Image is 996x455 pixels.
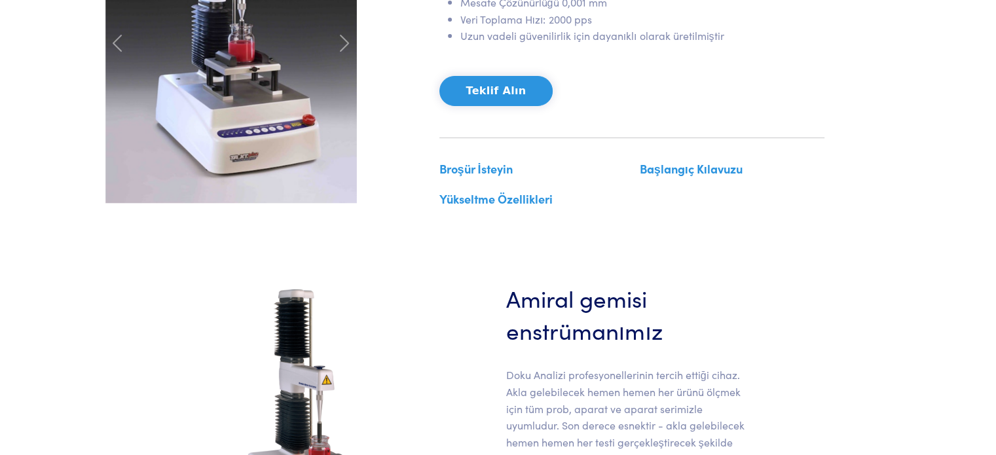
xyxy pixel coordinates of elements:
font: Teklif Alın [466,84,526,97]
font: Uzun vadeli güvenilirlik için dayanıklı olarak üretilmiştir [460,28,724,43]
font: Amiral gemisi enstrümanımız [506,282,663,346]
a: Yükseltme Özellikleri [439,191,553,207]
font: Veri Toplama Hızı: 2000 pps [460,12,592,26]
button: Teklif Alın [439,76,553,106]
font: Başlangıç ​​Kılavuzu [640,160,743,177]
font: Broşür İsteyin [439,160,513,177]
